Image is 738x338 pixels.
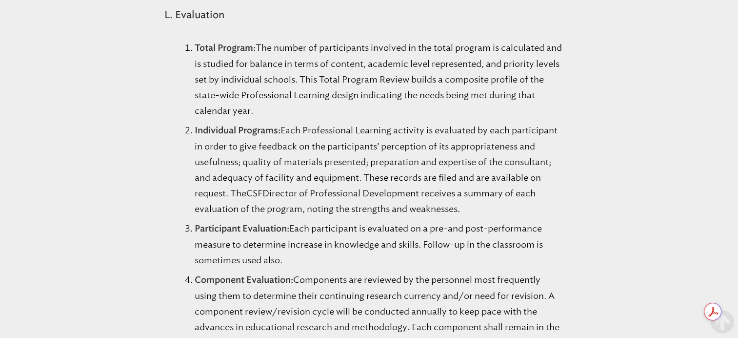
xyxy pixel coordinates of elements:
[195,276,293,285] strong: Component Evaluation:
[195,40,563,119] li: The number of participants involved in the total program is calculated and is studied for balance...
[195,225,289,233] strong: Participant Evaluation:
[195,221,563,268] li: Each participant is evaluated on a pre-and post-performance measure to determine increase in know...
[195,127,280,135] strong: Individual Programs:
[160,5,578,24] h3: L. Evaluation
[246,188,262,199] span: CSF
[195,123,563,217] li: Each Professional Learning activity is evaluated by each participant in order to give feedback on...
[195,44,256,53] strong: Total Program:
